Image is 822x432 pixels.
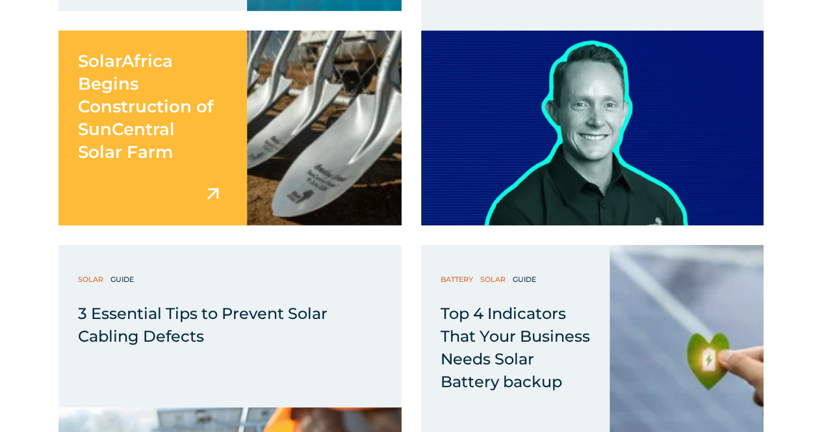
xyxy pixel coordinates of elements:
[78,304,328,346] span: 3 Essential Tips to Prevent Solar Cabling Defects
[78,51,214,162] span: SolarAfrica Begins Construction of SunCentral Solar Farm
[78,273,107,286] a: Solar
[421,31,764,225] img: LIVE | Brandon Horn | SolarAfrica | MyBroadband | Wheeling
[480,273,509,286] a: Solar
[110,273,137,286] a: Guide
[247,31,401,225] img: SolarAfrica Begins Construction of SunCentral Solar Farm
[441,304,590,391] span: Top 4 Indicators That Your Business Needs Solar Battery backup
[441,273,476,286] a: Battery
[513,273,539,286] a: Guide
[201,183,224,205] img: arrow icon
